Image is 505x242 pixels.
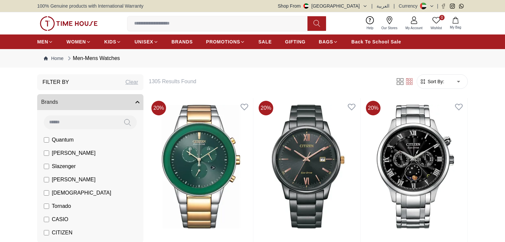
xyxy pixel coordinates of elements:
span: 20 % [259,101,273,115]
span: Our Stores [379,26,400,30]
span: [PERSON_NAME] [52,149,96,157]
input: [PERSON_NAME] [44,151,49,156]
span: Tornado [52,202,71,210]
span: Help [364,26,376,30]
button: Shop From[GEOGRAPHIC_DATA] [278,3,368,9]
span: BRANDS [172,38,193,45]
a: 0Wishlist [427,15,446,32]
span: MEN [37,38,48,45]
a: Back To School Sale [351,36,401,48]
a: GIFTING [285,36,305,48]
span: CASIO [52,215,68,223]
h6: 1305 Results Found [149,78,387,86]
img: CITIZEN ECO-DRIVE CHRONOGRAPH - AT2244-84X [149,98,253,235]
span: [DEMOGRAPHIC_DATA] [52,189,111,197]
img: CITIZEN QUARTZ CHRONOGRAPH - AP1050-81E [363,98,467,235]
span: My Bag [447,25,464,30]
img: United Arab Emirates [303,3,309,9]
span: Sort By: [426,78,444,85]
a: Help [363,15,378,32]
button: Brands [37,94,143,110]
div: Currency [399,3,420,9]
span: UNISEX [134,38,153,45]
span: BAGS [319,38,333,45]
a: Instagram [450,4,455,9]
a: SALE [258,36,272,48]
button: Sort By: [420,78,444,85]
input: CITIZEN [44,230,49,235]
span: | [372,3,373,9]
a: MEN [37,36,53,48]
a: Our Stores [378,15,401,32]
div: Clear [126,78,138,86]
a: Facebook [441,4,446,9]
a: Whatsapp [459,4,464,9]
span: Slazenger [52,162,76,170]
input: Slazenger [44,164,49,169]
input: Quantum [44,137,49,143]
span: GIFTING [285,38,305,45]
span: 0 [439,15,445,20]
span: | [437,3,438,9]
span: SALE [258,38,272,45]
span: My Account [403,26,425,30]
a: BAGS [319,36,338,48]
input: CASIO [44,217,49,222]
a: KIDS [104,36,121,48]
a: UNISEX [134,36,158,48]
button: My Bag [446,16,465,31]
h3: Filter By [42,78,69,86]
img: CITIZEN - Eco-Drive Men - BM6976-72E [256,98,360,235]
span: Quantum [52,136,74,144]
a: Home [44,55,63,62]
span: PROMOTIONS [206,38,240,45]
span: WOMEN [66,38,86,45]
input: [DEMOGRAPHIC_DATA] [44,190,49,196]
span: Brands [41,98,58,106]
nav: Breadcrumb [37,49,468,68]
input: [PERSON_NAME] [44,177,49,182]
div: Men-Mens Watches [66,54,120,62]
img: ... [40,16,98,31]
span: 20 % [366,101,380,115]
a: BRANDS [172,36,193,48]
span: | [393,3,395,9]
a: WOMEN [66,36,91,48]
span: [PERSON_NAME] [52,176,96,184]
input: Tornado [44,204,49,209]
span: Back To School Sale [351,38,401,45]
span: 20 % [151,101,166,115]
span: 100% Genuine products with International Warranty [37,3,143,9]
span: Wishlist [428,26,445,30]
span: KIDS [104,38,116,45]
a: PROMOTIONS [206,36,245,48]
span: CITIZEN [52,229,72,237]
button: العربية [377,3,389,9]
